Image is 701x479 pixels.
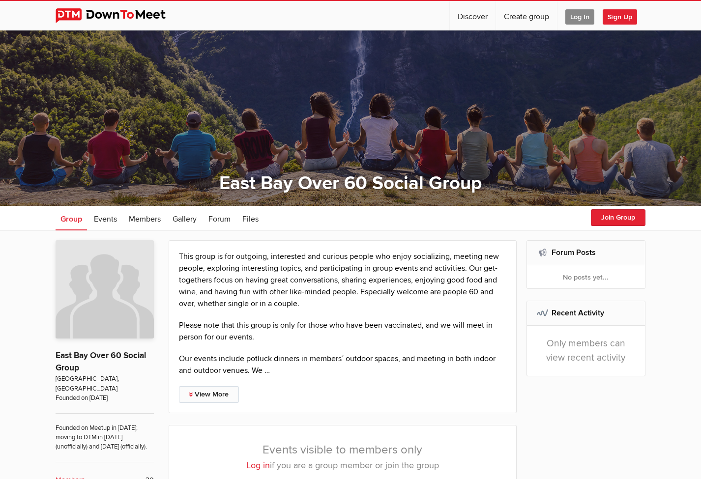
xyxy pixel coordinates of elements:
[527,326,645,376] div: Only members can view recent activity
[496,1,557,30] a: Create group
[94,214,117,224] span: Events
[591,209,645,226] button: Join Group
[204,206,235,230] a: Forum
[527,265,645,289] div: No posts yet...
[56,413,154,452] span: Founded on Meetup in [DATE]; moving to DTM in [DATE] (unofficially) and [DATE] (officially).
[56,240,154,338] img: East Bay Over 60 Social Group
[179,386,239,403] a: View More
[603,1,645,30] a: Sign Up
[168,206,202,230] a: Gallery
[179,353,506,376] p: Our events include potluck dinners in members´ outdoor spaces, and meeting in both indoor and out...
[565,9,594,25] span: Log In
[56,206,87,230] a: Group
[179,251,506,310] p: This group is for outgoing, interested and curious people who enjoy socializing, meeting new peop...
[246,460,270,471] a: Log in
[557,1,602,30] a: Log In
[237,206,263,230] a: Files
[185,459,500,472] p: if you are a group member or join the group
[129,214,161,224] span: Members
[124,206,166,230] a: Members
[208,214,231,224] span: Forum
[450,1,496,30] a: Discover
[179,319,506,343] p: Please note that this group is only for those who have been vaccinated, and we will meet in perso...
[56,374,154,394] span: [GEOGRAPHIC_DATA], [GEOGRAPHIC_DATA]
[60,214,82,224] span: Group
[242,214,259,224] span: Files
[552,248,596,257] a: Forum Posts
[56,8,181,23] img: DownToMeet
[56,394,154,403] span: Founded on [DATE]
[603,9,637,25] span: Sign Up
[173,214,197,224] span: Gallery
[537,301,636,325] h2: Recent Activity
[89,206,122,230] a: Events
